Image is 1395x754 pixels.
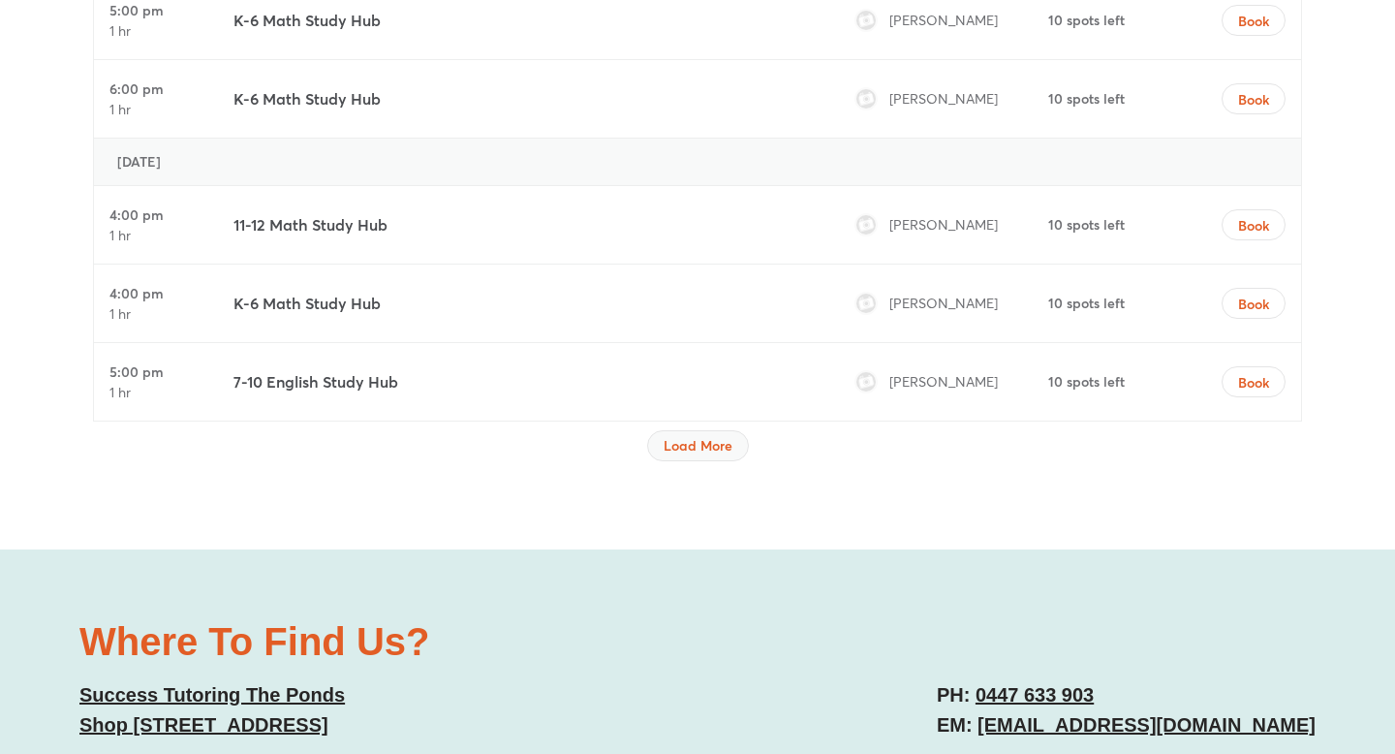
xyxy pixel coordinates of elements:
[976,684,1094,706] a: 0447 633 903
[937,684,970,706] span: PH:
[977,714,1316,736] a: [EMAIL_ADDRESS][DOMAIN_NAME]
[937,714,973,736] span: EM:
[1063,535,1395,754] iframe: Chat Widget
[79,622,678,661] h2: Where To Find Us?
[79,684,345,736] a: Success Tutoring The PondsShop [STREET_ADDRESS]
